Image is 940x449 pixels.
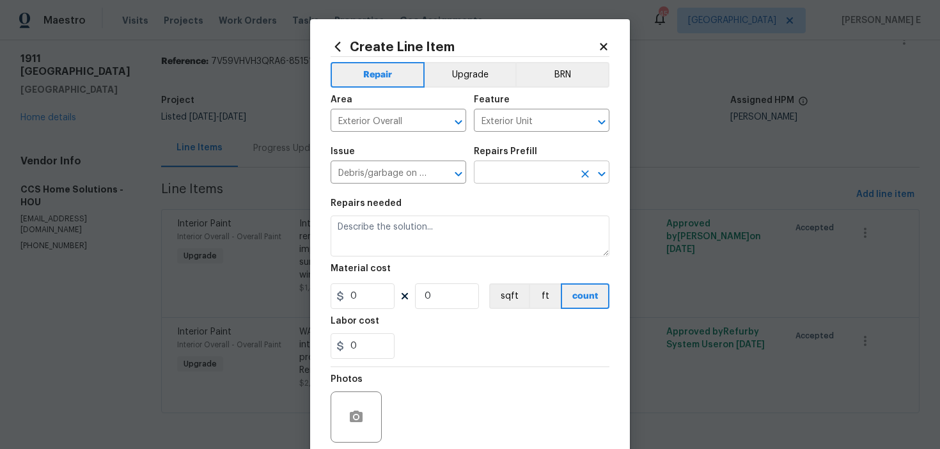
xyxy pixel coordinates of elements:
button: BRN [515,62,609,88]
button: Repair [331,62,425,88]
button: ft [529,283,561,309]
button: count [561,283,609,309]
button: Open [593,165,611,183]
button: Clear [576,165,594,183]
button: Open [450,113,467,131]
h5: Repairs needed [331,199,402,208]
h5: Area [331,95,352,104]
h5: Issue [331,147,355,156]
h5: Feature [474,95,510,104]
h2: Create Line Item [331,40,598,54]
button: Open [450,165,467,183]
h5: Labor cost [331,317,379,326]
button: Upgrade [425,62,516,88]
button: Open [593,113,611,131]
h5: Material cost [331,264,391,273]
h5: Repairs Prefill [474,147,537,156]
h5: Photos [331,375,363,384]
button: sqft [489,283,529,309]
